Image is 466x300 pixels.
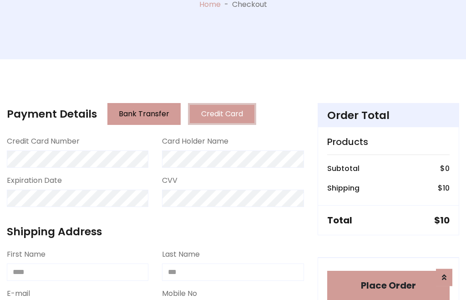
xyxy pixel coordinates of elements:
[438,184,450,192] h6: $
[7,249,46,260] label: First Name
[188,103,256,125] button: Credit Card
[7,136,80,147] label: Credit Card Number
[440,214,450,227] span: 10
[327,271,450,300] button: Place Order
[327,164,360,173] h6: Subtotal
[107,103,181,125] button: Bank Transfer
[327,109,450,122] h4: Order Total
[327,184,360,192] h6: Shipping
[7,108,97,120] h4: Payment Details
[7,288,30,299] label: E-mail
[162,288,197,299] label: Mobile No
[327,215,352,226] h5: Total
[445,163,450,174] span: 0
[162,136,228,147] label: Card Holder Name
[434,215,450,226] h5: $
[162,249,200,260] label: Last Name
[327,136,450,147] h5: Products
[443,183,450,193] span: 10
[7,225,304,238] h4: Shipping Address
[440,164,450,173] h6: $
[162,175,177,186] label: CVV
[7,175,62,186] label: Expiration Date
